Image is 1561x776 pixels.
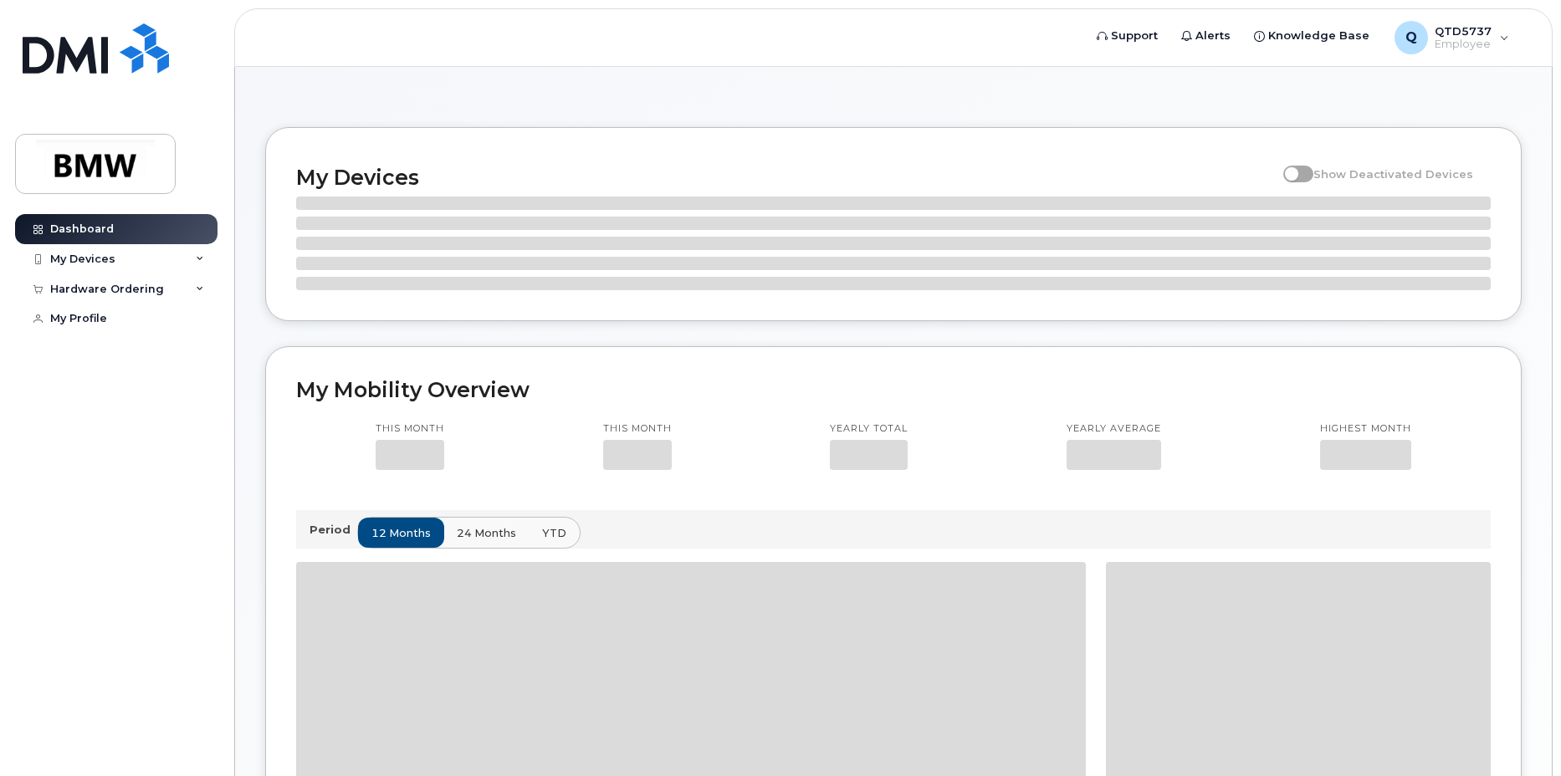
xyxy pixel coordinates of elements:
[457,525,516,541] span: 24 months
[1313,167,1473,181] span: Show Deactivated Devices
[1283,158,1297,171] input: Show Deactivated Devices
[296,377,1491,402] h2: My Mobility Overview
[1320,422,1411,436] p: Highest month
[296,165,1275,190] h2: My Devices
[310,522,357,538] p: Period
[830,422,908,436] p: Yearly total
[542,525,566,541] span: YTD
[603,422,672,436] p: This month
[376,422,444,436] p: This month
[1067,422,1161,436] p: Yearly average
